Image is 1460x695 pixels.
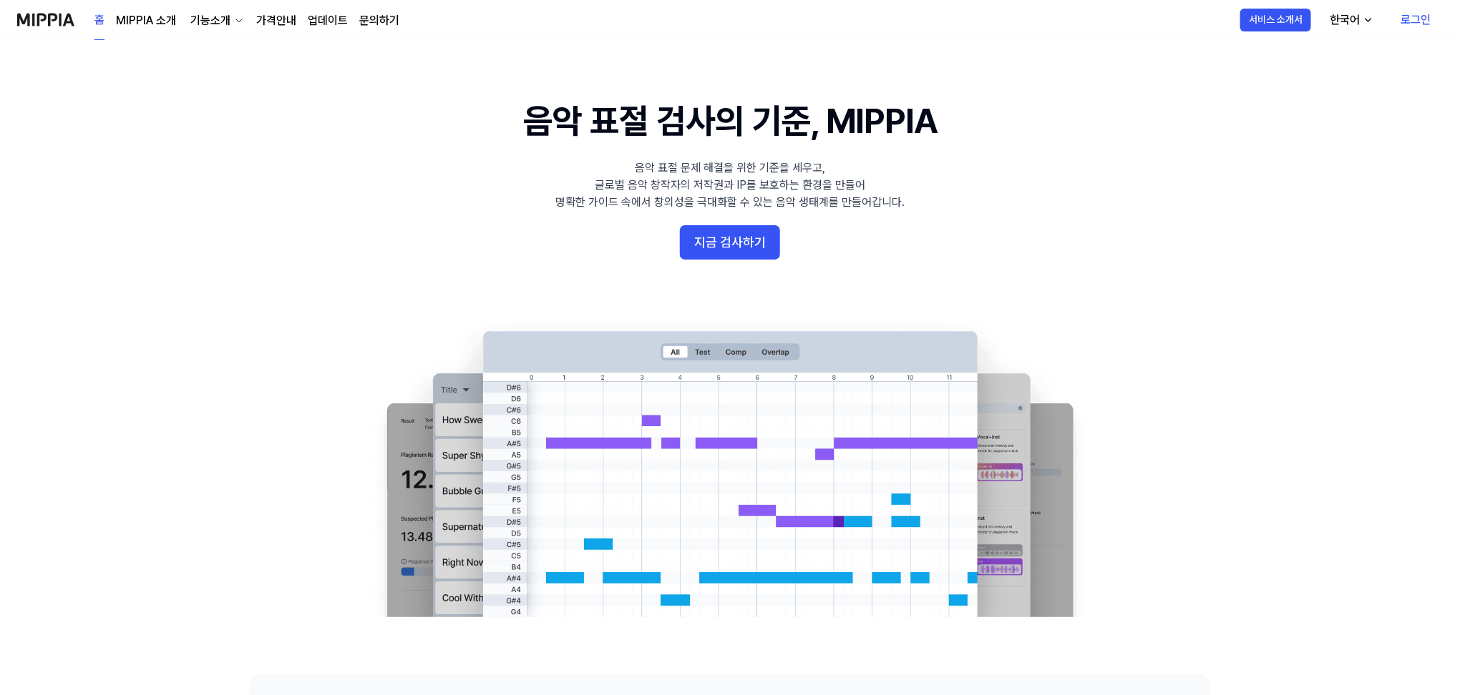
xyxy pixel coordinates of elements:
a: 홈 [94,1,104,40]
button: 지금 검사하기 [680,225,780,260]
img: main Image [358,317,1102,617]
button: 서비스 소개서 [1240,9,1311,31]
button: 한국어 [1318,6,1383,34]
a: 업데이트 [308,12,348,29]
div: 기능소개 [188,12,233,29]
a: 문의하기 [359,12,399,29]
a: 가격안내 [256,12,296,29]
a: MIPPIA 소개 [116,12,176,29]
div: 음악 표절 문제 해결을 위한 기준을 세우고, 글로벌 음악 창작자의 저작권과 IP를 보호하는 환경을 만들어 명확한 가이드 속에서 창의성을 극대화할 수 있는 음악 생태계를 만들어... [555,159,905,211]
h1: 음악 표절 검사의 기준, MIPPIA [524,97,937,145]
div: 한국어 [1327,11,1363,29]
button: 기능소개 [188,12,245,29]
